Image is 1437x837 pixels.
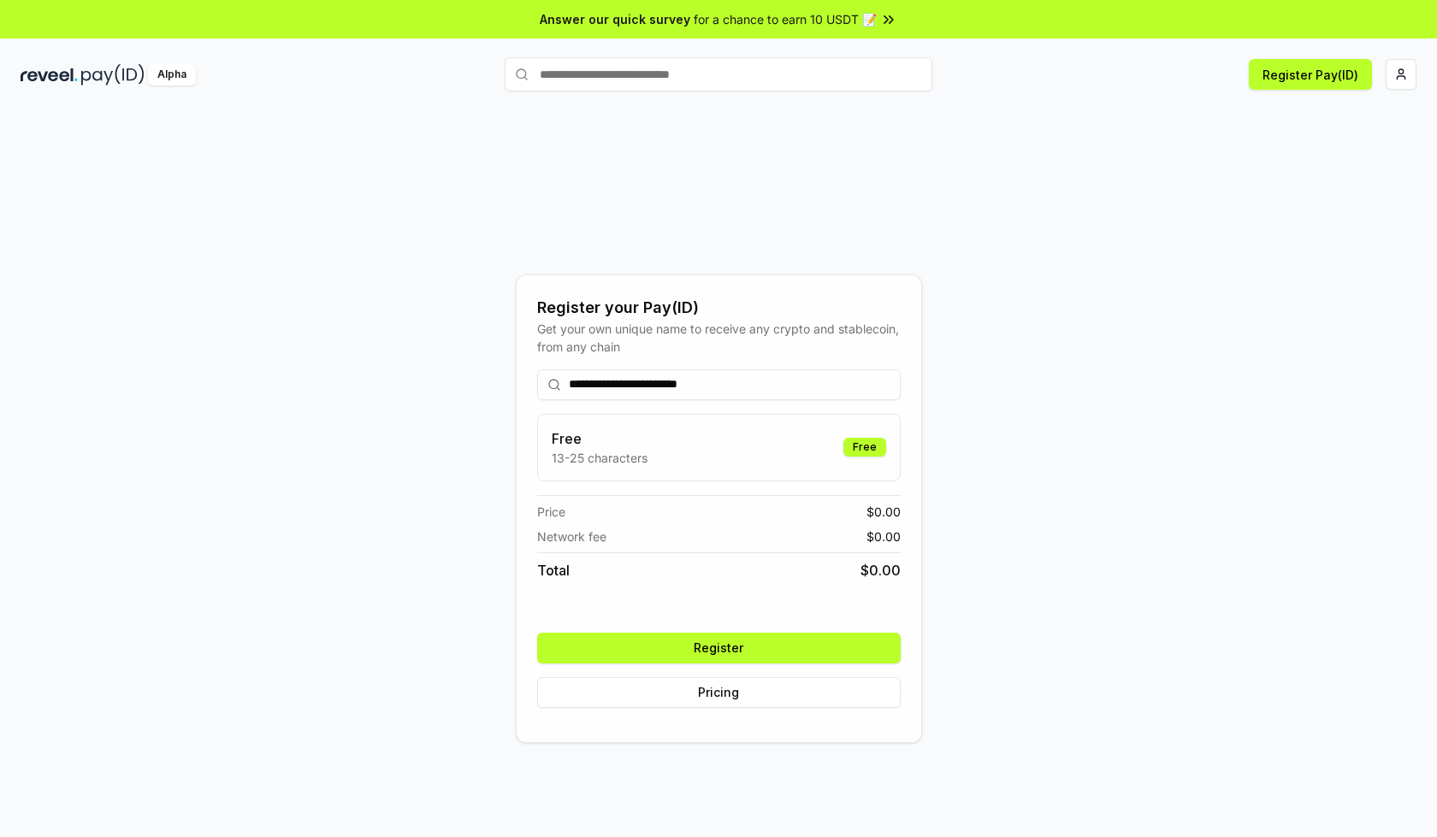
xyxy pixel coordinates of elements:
img: pay_id [81,64,145,85]
div: Alpha [148,64,196,85]
span: Answer our quick survey [540,10,690,28]
span: Network fee [537,528,606,545]
div: Free [843,438,886,457]
h3: Free [552,428,648,449]
button: Register [537,633,901,663]
span: $ 0.00 [860,560,901,581]
span: Price [537,503,565,521]
button: Pricing [537,677,901,708]
span: for a chance to earn 10 USDT 📝 [694,10,877,28]
p: 13-25 characters [552,449,648,467]
img: reveel_dark [21,64,78,85]
button: Register Pay(ID) [1249,59,1372,90]
span: $ 0.00 [866,528,901,545]
span: Total [537,560,570,581]
span: $ 0.00 [866,503,901,521]
div: Get your own unique name to receive any crypto and stablecoin, from any chain [537,320,901,356]
div: Register your Pay(ID) [537,296,901,320]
